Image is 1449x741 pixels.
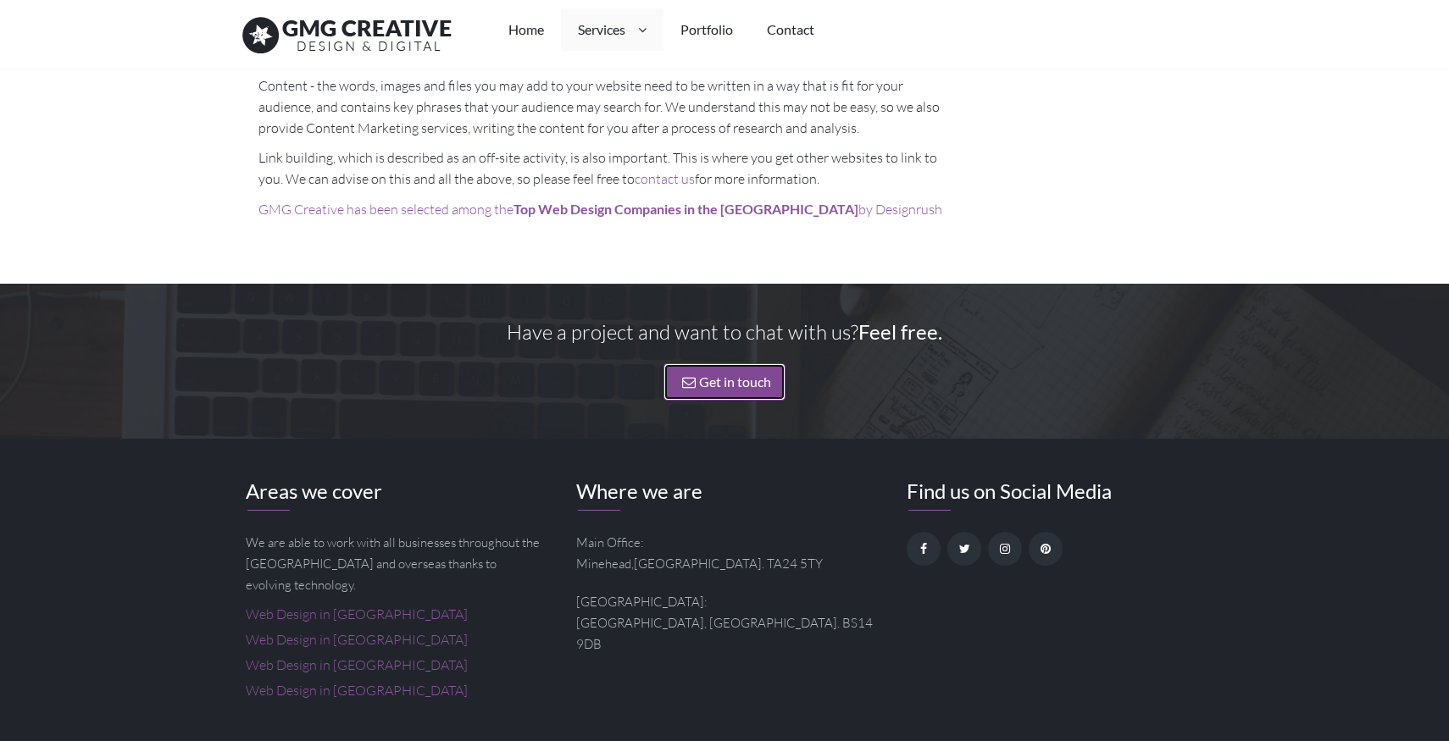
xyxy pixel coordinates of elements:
h5: Areas we cover [246,481,542,501]
h5: Find us on Social Media [907,481,1203,501]
p: Content - the words, images and files you may add to your website need to be written in a way tha... [258,75,943,139]
p: Main Office: , . TA24 5TY [576,532,873,574]
a: Web Design in [GEOGRAPHIC_DATA] [246,682,468,699]
a: Web Design in [GEOGRAPHIC_DATA] [246,656,468,673]
span: Minehead [576,556,631,572]
a: Web Design in [GEOGRAPHIC_DATA] [246,606,468,622]
a: GMG Creative has been selected among theTop Web Design Companies in the [GEOGRAPHIC_DATA]by Desig... [258,201,942,218]
p: We are able to work with all businesses throughout the [GEOGRAPHIC_DATA] and overseas thanks to e... [246,532,542,595]
a: Contact [750,8,831,51]
span: Feel free. [858,319,942,344]
p: [GEOGRAPHIC_DATA]: [GEOGRAPHIC_DATA], [GEOGRAPHIC_DATA]. BS14 9DB [576,591,873,655]
p: Link building, which is described as an off-site activity, is also important. This is where you g... [258,147,943,190]
a: contact us [635,170,695,187]
a: Services [561,8,663,51]
a: Home [491,8,561,51]
a: Web Design in [GEOGRAPHIC_DATA] [246,631,468,648]
span: [GEOGRAPHIC_DATA] [634,556,762,572]
h5: Where we are [576,481,873,501]
a: Portfolio [663,8,750,51]
h5: Have a project and want to chat with us? [241,322,1207,342]
img: Give Me Gimmicks logo [241,8,453,59]
a: Get in touch [663,363,786,400]
strong: Top Web Design Companies in the [GEOGRAPHIC_DATA] [514,201,858,217]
